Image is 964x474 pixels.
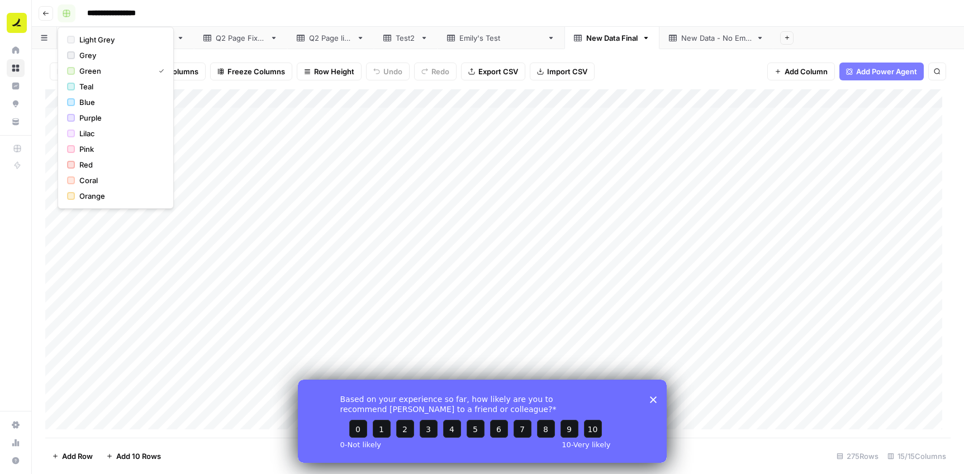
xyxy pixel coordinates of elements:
a: New Data - No Email [659,27,773,49]
button: Import CSV [530,63,595,80]
iframe: Survey from AirOps [298,380,667,463]
button: Add Row [45,447,99,465]
span: Add Power Agent [856,66,917,77]
a: Insights [7,77,25,95]
span: Undo [383,66,402,77]
button: Redo [414,63,457,80]
a: Test2 [374,27,438,49]
button: Freeze Columns [210,63,292,80]
span: Coral [79,175,160,186]
span: 15 Columns [158,66,198,77]
a: Q2 Page Fixed [194,27,287,49]
a: Home [7,41,25,59]
img: Ramp Logo [7,13,27,33]
div: 15/15 Columns [883,447,951,465]
div: Test2 [396,32,416,44]
button: Help + Support [7,452,25,470]
a: [PERSON_NAME]'s Test [438,27,564,49]
span: Pink [79,143,160,155]
div: Q2 Page live [309,32,352,44]
span: Red [79,159,160,170]
span: Orange [79,190,160,202]
button: Workspace: Ramp [7,9,25,37]
span: Export CSV [478,66,518,77]
div: 275 Rows [832,447,883,465]
button: Filter [50,63,92,80]
span: Filter [57,66,75,77]
span: Freeze Columns [227,66,285,77]
div: New Data - No Email [681,32,752,44]
span: Purple [79,112,160,123]
span: Add Column [785,66,828,77]
span: Lilac [79,128,160,139]
span: Teal [79,81,160,92]
a: Settings [7,416,25,434]
div: Q2 Page Fixed [216,32,265,44]
button: Add Column [767,63,835,80]
a: Q2 Page live [287,27,374,49]
span: Blue [79,97,160,108]
a: Test [57,27,116,49]
a: Browse [7,59,25,77]
button: Undo [366,63,410,80]
a: Opportunities [7,95,25,113]
span: Redo [431,66,449,77]
div: New Data Final [586,32,638,44]
span: Import CSV [547,66,587,77]
button: Add 10 Rows [99,447,168,465]
button: Export CSV [461,63,525,80]
div: [PERSON_NAME]'s Test [459,32,543,44]
span: Add Row [62,451,93,462]
span: Add 10 Rows [116,451,161,462]
a: Usage [7,434,25,452]
a: Your Data [7,113,25,131]
span: Row Height [314,66,354,77]
button: Add Power Agent [839,63,924,80]
button: Row Height [297,63,362,80]
a: New Data Final [564,27,659,49]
